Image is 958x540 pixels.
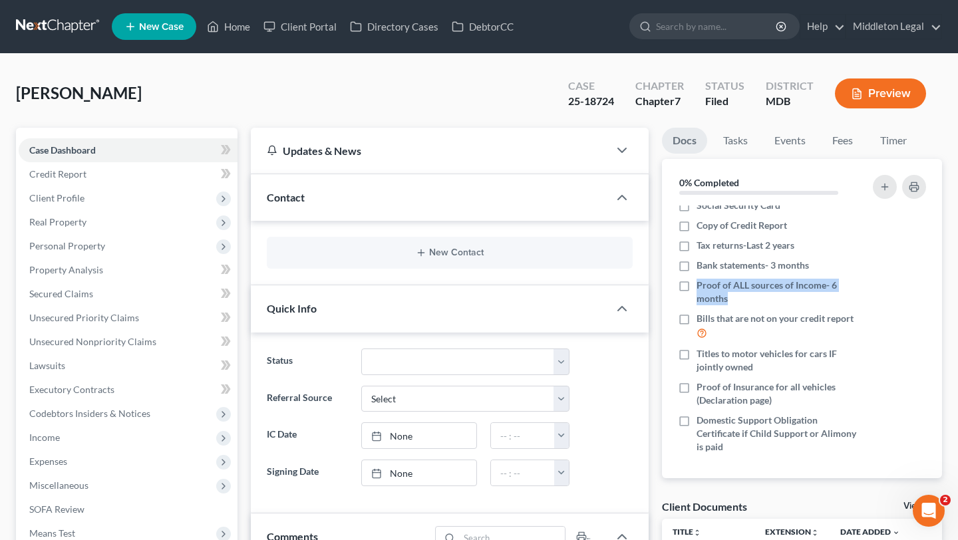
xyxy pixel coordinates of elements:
span: Lawsuits [29,360,65,371]
a: None [362,460,476,485]
span: Means Test [29,527,75,539]
a: Help [800,15,845,39]
label: Status [260,348,355,375]
a: Extensionunfold_more [765,527,819,537]
a: Home [200,15,257,39]
a: SOFA Review [19,497,238,521]
a: None [362,423,476,448]
span: 7 [675,94,681,107]
a: Lawsuits [19,354,238,378]
span: Quick Info [267,302,317,315]
a: Unsecured Nonpriority Claims [19,330,238,354]
span: Expenses [29,456,67,467]
span: Executory Contracts [29,384,114,395]
span: Property Analysis [29,264,103,275]
div: District [766,78,814,94]
span: Secured Claims [29,288,93,299]
span: [PERSON_NAME] [16,83,142,102]
span: Codebtors Insiders & Notices [29,408,150,419]
label: IC Date [260,422,355,449]
span: Tax returns-Last 2 years [697,239,794,252]
a: Tasks [713,128,758,154]
input: -- : -- [491,423,554,448]
span: Proof of ALL sources of Income- 6 months [697,279,861,305]
a: Secured Claims [19,282,238,306]
div: Chapter [635,94,684,109]
strong: 0% Completed [679,177,739,188]
a: Fees [822,128,864,154]
a: Directory Cases [343,15,445,39]
span: New Case [139,22,184,32]
div: 25-18724 [568,94,614,109]
span: Case Dashboard [29,144,96,156]
span: Bank statements- 3 months [697,259,809,272]
iframe: Intercom live chat [913,495,945,527]
i: unfold_more [693,529,701,537]
label: Signing Date [260,460,355,486]
div: Case [568,78,614,94]
button: New Contact [277,247,622,258]
span: Unsecured Nonpriority Claims [29,336,156,347]
input: -- : -- [491,460,554,485]
a: Middleton Legal [846,15,941,39]
a: Unsecured Priority Claims [19,306,238,330]
span: Contact [267,191,305,203]
span: Income [29,432,60,443]
div: Updates & News [267,144,593,158]
a: Events [764,128,816,154]
div: Filed [705,94,744,109]
a: Credit Report [19,162,238,186]
span: Credit Report [29,168,86,180]
div: MDB [766,94,814,109]
span: Social Security Card [697,199,780,212]
span: Copy of Credit Report [697,219,787,232]
a: Date Added expand_more [840,527,900,537]
i: unfold_more [811,529,819,537]
a: Titleunfold_more [673,527,701,537]
input: Search by name... [656,14,778,39]
span: Personal Property [29,240,105,251]
a: DebtorCC [445,15,520,39]
span: Client Profile [29,192,84,203]
div: Chapter [635,78,684,94]
a: View All [903,501,937,511]
div: Client Documents [662,499,747,513]
span: Domestic Support Obligation Certificate if Child Support or Alimony is paid [697,414,861,454]
span: Unsecured Priority Claims [29,312,139,323]
a: Case Dashboard [19,138,238,162]
span: Bills that are not on your credit report [697,312,854,325]
i: expand_more [892,529,900,537]
a: Docs [662,128,707,154]
a: Timer [870,128,917,154]
span: 2 [940,495,951,505]
span: Proof of Insurance for all vehicles (Declaration page) [697,380,861,407]
a: Client Portal [257,15,343,39]
a: Executory Contracts [19,378,238,402]
span: SOFA Review [29,503,84,515]
a: Property Analysis [19,258,238,282]
span: Real Property [29,216,86,227]
button: Preview [835,78,926,108]
label: Referral Source [260,386,355,412]
span: Miscellaneous [29,479,88,491]
span: Titles to motor vehicles for cars IF jointly owned [697,347,861,374]
div: Status [705,78,744,94]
